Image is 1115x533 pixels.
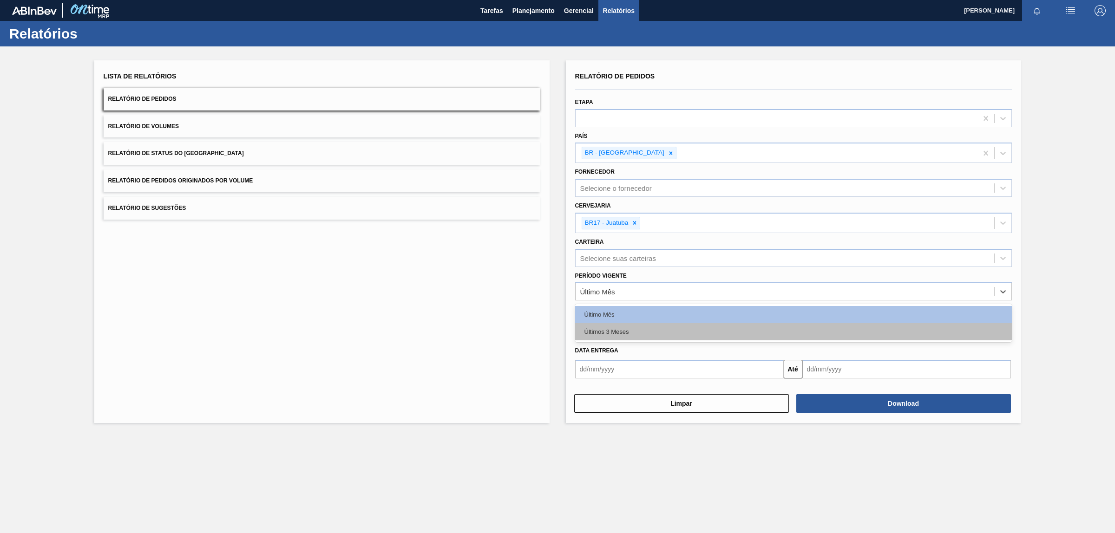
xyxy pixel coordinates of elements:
[108,205,186,211] span: Relatório de Sugestões
[1095,5,1106,16] img: Logout
[575,360,784,378] input: dd/mm/yyyy
[575,99,593,105] label: Etapa
[575,169,615,175] label: Fornecedor
[512,5,555,16] span: Planejamento
[603,5,635,16] span: Relatórios
[104,115,540,138] button: Relatório de Volumes
[12,6,57,15] img: TNhmsLtSVTkK8tSr43FrP2fwEKptu5GPRR3wAAAABJRU5ErkJggg==
[574,394,789,413] button: Limpar
[9,28,174,39] h1: Relatórios
[575,239,604,245] label: Carteira
[104,169,540,192] button: Relatório de Pedidos Originados por Volume
[104,197,540,220] button: Relatório de Sugestões
[784,360,802,378] button: Até
[575,202,611,209] label: Cervejaria
[580,184,652,192] div: Selecione o fornecedor
[575,133,588,139] label: País
[580,254,656,262] div: Selecione suas carteiras
[108,96,177,102] span: Relatório de Pedidos
[796,394,1011,413] button: Download
[480,5,503,16] span: Tarefas
[108,123,179,130] span: Relatório de Volumes
[580,288,615,296] div: Último Mês
[582,147,666,159] div: BR - [GEOGRAPHIC_DATA]
[575,347,618,354] span: Data entrega
[575,306,1012,323] div: Último Mês
[582,217,630,229] div: BR17 - Juatuba
[108,177,253,184] span: Relatório de Pedidos Originados por Volume
[104,72,177,80] span: Lista de Relatórios
[564,5,594,16] span: Gerencial
[108,150,244,156] span: Relatório de Status do [GEOGRAPHIC_DATA]
[104,142,540,165] button: Relatório de Status do [GEOGRAPHIC_DATA]
[575,323,1012,340] div: Últimos 3 Meses
[802,360,1011,378] input: dd/mm/yyyy
[104,88,540,110] button: Relatório de Pedidos
[575,273,627,279] label: Período Vigente
[575,72,655,80] span: Relatório de Pedidos
[1022,4,1052,17] button: Notificações
[1065,5,1076,16] img: userActions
